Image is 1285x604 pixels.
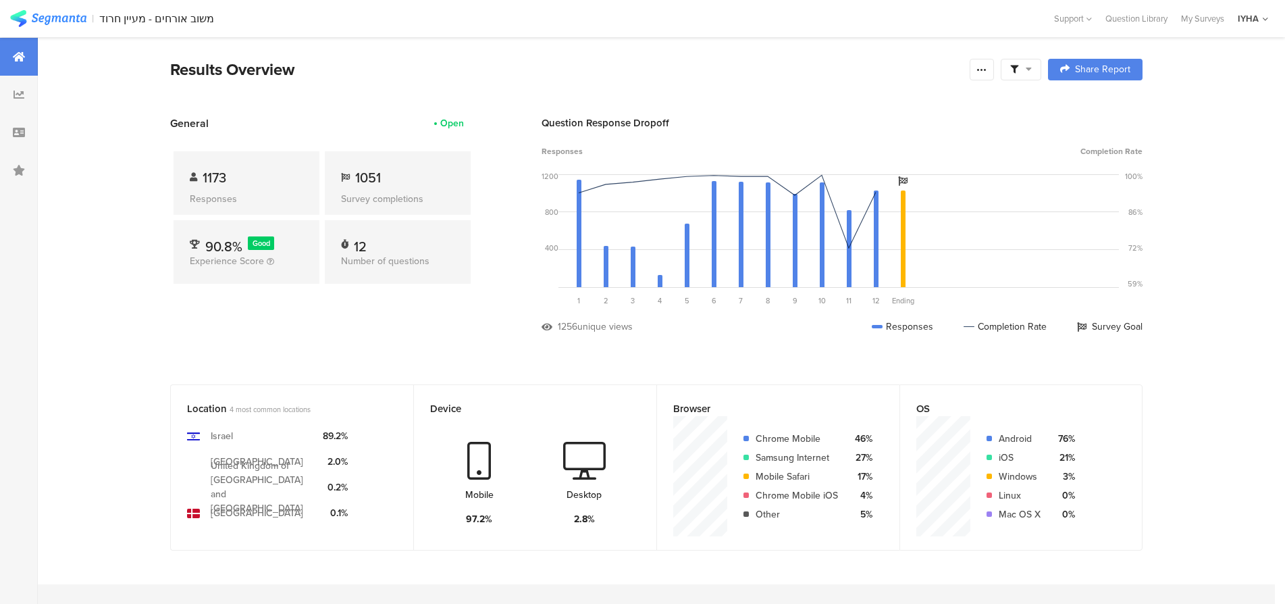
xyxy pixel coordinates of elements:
[542,171,558,182] div: 1200
[1125,171,1143,182] div: 100%
[1051,470,1075,484] div: 3%
[440,116,464,130] div: Open
[849,507,872,522] div: 5%
[756,507,838,522] div: Other
[999,432,1041,446] div: Android
[739,295,743,306] span: 7
[685,295,689,306] span: 5
[466,512,492,526] div: 97.2%
[756,470,838,484] div: Mobile Safari
[849,470,872,484] div: 17%
[355,168,381,188] span: 1051
[542,145,583,157] span: Responses
[187,401,375,416] div: Location
[766,295,770,306] span: 8
[211,459,312,515] div: United Kingdom of [GEOGRAPHIC_DATA] and [GEOGRAPHIC_DATA]
[999,488,1041,503] div: Linux
[889,295,916,306] div: Ending
[999,470,1041,484] div: Windows
[1077,320,1143,334] div: Survey Goal
[872,320,933,334] div: Responses
[574,512,595,526] div: 2.8%
[673,401,861,416] div: Browser
[190,254,264,268] span: Experience Score
[1238,12,1259,25] div: IYHA
[916,401,1103,416] div: OS
[323,506,348,520] div: 0.1%
[323,455,348,469] div: 2.0%
[230,404,311,415] span: 4 most common locations
[577,320,633,334] div: unique views
[542,116,1143,130] div: Question Response Dropoff
[323,480,348,495] div: 0.2%
[712,295,716,306] span: 6
[1075,65,1130,74] span: Share Report
[211,506,303,520] div: [GEOGRAPHIC_DATA]
[658,295,662,306] span: 4
[1051,507,1075,522] div: 0%
[99,12,214,25] div: משוב אורחים - מעיין חרוד
[846,295,851,306] span: 11
[341,254,429,268] span: Number of questions
[205,236,242,257] span: 90.8%
[1128,243,1143,253] div: 72%
[793,295,797,306] span: 9
[604,295,608,306] span: 2
[558,320,577,334] div: 1256
[190,192,303,206] div: Responses
[849,432,872,446] div: 46%
[1128,207,1143,218] div: 86%
[999,451,1041,465] div: iOS
[577,295,580,306] span: 1
[872,295,880,306] span: 12
[756,432,838,446] div: Chrome Mobile
[999,507,1041,522] div: Mac OS X
[898,176,908,186] i: Survey Goal
[1080,145,1143,157] span: Completion Rate
[964,320,1047,334] div: Completion Rate
[211,455,303,469] div: [GEOGRAPHIC_DATA]
[430,401,618,416] div: Device
[631,295,635,306] span: 3
[1128,278,1143,289] div: 59%
[203,168,226,188] span: 1173
[1051,488,1075,503] div: 0%
[354,236,367,250] div: 12
[1099,12,1174,25] a: Question Library
[1174,12,1231,25] a: My Surveys
[818,295,826,306] span: 10
[465,488,494,502] div: Mobile
[1054,8,1092,29] div: Support
[92,11,94,26] div: |
[211,429,233,443] div: Israel
[253,238,270,249] span: Good
[323,429,348,443] div: 89.2%
[170,57,963,82] div: Results Overview
[170,116,209,131] span: General
[10,10,86,27] img: segmanta logo
[1051,451,1075,465] div: 21%
[545,207,558,218] div: 800
[1051,432,1075,446] div: 76%
[545,243,558,253] div: 400
[567,488,602,502] div: Desktop
[849,451,872,465] div: 27%
[849,488,872,503] div: 4%
[756,488,838,503] div: Chrome Mobile iOS
[341,192,454,206] div: Survey completions
[756,451,838,465] div: Samsung Internet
